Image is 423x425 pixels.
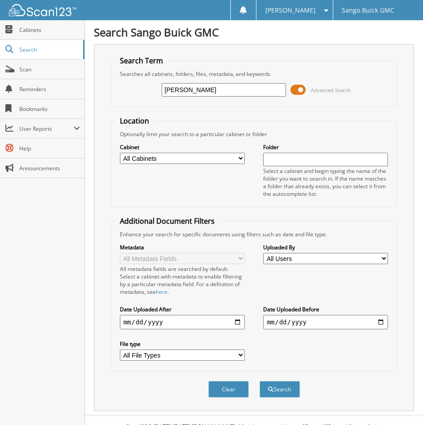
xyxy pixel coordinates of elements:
[19,164,80,172] span: Announcements
[265,8,316,13] span: [PERSON_NAME]
[120,340,245,348] label: File type
[263,143,388,151] label: Folder
[19,125,74,133] span: User Reports
[115,116,154,126] legend: Location
[208,381,249,398] button: Clear
[311,87,351,93] span: Advanced Search
[19,46,79,53] span: Search
[263,167,388,198] div: Select a cabinet and begin typing the name of the folder you want to search in. If the name match...
[115,130,393,138] div: Optionally limit your search to a particular cabinet or folder
[19,66,80,73] span: Scan
[263,305,388,313] label: Date Uploaded Before
[120,305,245,313] label: Date Uploaded After
[156,288,167,296] a: here
[260,381,300,398] button: Search
[120,143,245,151] label: Cabinet
[263,243,388,251] label: Uploaded By
[115,70,393,78] div: Searches all cabinets, folders, files, metadata, and keywords
[115,230,393,238] div: Enhance your search for specific documents using filters such as date and file type.
[94,25,414,40] h1: Search Sango Buick GMC
[120,243,245,251] label: Metadata
[115,56,167,66] legend: Search Term
[342,8,394,13] span: Sango Buick GMC
[120,265,245,296] div: All metadata fields are searched by default. Select a cabinet with metadata to enable filtering b...
[263,315,388,329] input: end
[19,145,80,152] span: Help
[378,382,423,425] iframe: Chat Widget
[115,216,219,226] legend: Additional Document Filters
[9,4,76,16] img: scan123-logo-white.svg
[19,105,80,113] span: Bookmarks
[19,26,80,34] span: Cabinets
[120,315,245,329] input: start
[19,85,80,93] span: Reminders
